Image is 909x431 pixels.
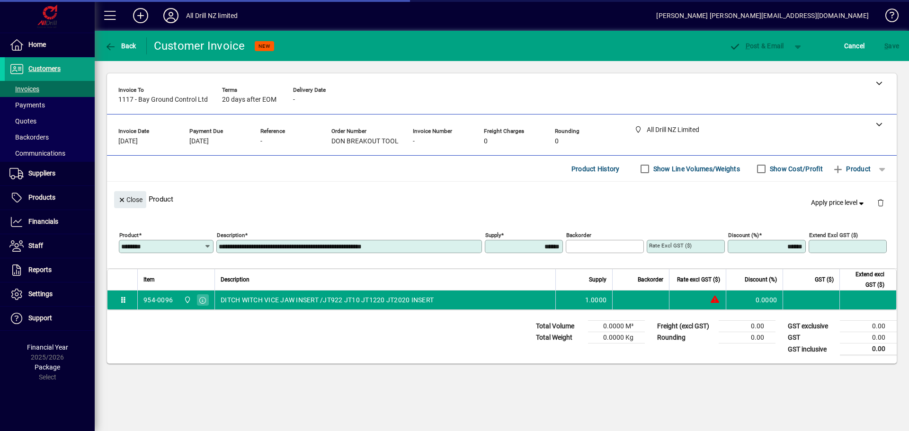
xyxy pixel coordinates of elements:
span: Financials [28,218,58,225]
button: Delete [869,191,892,214]
a: Reports [5,258,95,282]
td: Rounding [652,332,719,343]
td: 0.00 [840,332,897,343]
a: Staff [5,234,95,258]
span: DON BREAKOUT TOOL [331,138,399,145]
span: Settings [28,290,53,298]
span: Item [143,274,155,285]
span: Home [28,41,46,48]
a: Financials [5,210,95,234]
mat-label: Extend excl GST ($) [809,232,858,238]
span: Package [35,363,60,371]
button: Profile [156,7,186,24]
mat-label: Rate excl GST ($) [649,242,692,249]
span: Reports [28,266,52,273]
a: Payments [5,97,95,113]
span: DITCH WITCH VICE JAW INSERT /JT922 JT10 JT1220 JT2020 INSERT [221,295,434,305]
span: - [293,96,295,104]
a: Backorders [5,129,95,145]
span: Suppliers [28,169,55,177]
span: Apply price level [811,198,866,208]
button: Post & Email [724,37,789,54]
span: Rate excl GST ($) [677,274,720,285]
td: 0.00 [840,343,897,355]
span: ost & Email [729,42,784,50]
td: GST inclusive [783,343,840,355]
span: Quotes [9,117,36,125]
span: NEW [258,43,270,49]
a: Suppliers [5,162,95,185]
td: Total Volume [531,321,588,332]
span: Close [118,192,143,208]
span: - [413,138,415,145]
td: Total Weight [531,332,588,343]
app-page-header-button: Back [95,37,147,54]
span: 20 days after EOM [222,96,276,104]
td: 0.0000 M³ [588,321,645,332]
span: Cancel [844,38,865,53]
label: Show Line Volumes/Weights [651,164,740,174]
span: Description [221,274,250,285]
a: Support [5,307,95,330]
td: 0.00 [840,321,897,332]
a: Settings [5,282,95,306]
span: - [260,138,262,145]
span: Payments [9,101,45,109]
a: Products [5,186,95,210]
mat-label: Discount (%) [728,232,759,238]
a: Communications [5,145,95,161]
td: GST exclusive [783,321,840,332]
div: 954-0096 [143,295,173,305]
span: Financial Year [27,343,68,351]
span: Extend excl GST ($) [846,269,884,290]
span: 0 [484,138,488,145]
span: 1.0000 [585,295,607,305]
mat-label: Backorder [566,232,591,238]
td: 0.0000 Kg [588,332,645,343]
span: Product History [571,161,620,176]
button: Cancel [842,37,867,54]
button: Add [125,7,156,24]
button: Close [114,191,146,208]
a: Invoices [5,81,95,97]
button: Product [828,160,875,177]
span: P [746,42,750,50]
mat-label: Supply [485,232,501,238]
span: Support [28,314,52,322]
button: Back [102,37,139,54]
span: [DATE] [189,138,209,145]
span: S [884,42,888,50]
span: Backorders [9,133,49,141]
span: Product [832,161,871,176]
span: GST ($) [815,274,834,285]
span: All Drill NZ Limited [181,295,192,305]
div: All Drill NZ limited [186,8,238,23]
a: Quotes [5,113,95,129]
app-page-header-button: Close [112,195,149,203]
button: Product History [568,160,624,177]
button: Apply price level [807,194,870,211]
span: Backorder [638,274,663,285]
a: Home [5,33,95,57]
td: 0.00 [719,321,775,332]
span: 0 [555,138,559,145]
label: Show Cost/Profit [768,164,823,174]
td: 0.00 [719,332,775,343]
td: Freight (excl GST) [652,321,719,332]
span: [DATE] [118,138,138,145]
span: Supply [589,274,606,285]
span: 1117 - Bay Ground Control Ltd [118,96,208,104]
span: Customers [28,65,61,72]
span: Products [28,194,55,201]
td: 0.0000 [726,290,783,309]
mat-label: Product [119,232,139,238]
span: Communications [9,150,65,157]
span: ave [884,38,899,53]
div: Customer Invoice [154,38,245,53]
div: Product [107,182,897,216]
mat-label: Description [217,232,245,238]
div: [PERSON_NAME] [PERSON_NAME][EMAIL_ADDRESS][DOMAIN_NAME] [656,8,869,23]
span: Back [105,42,136,50]
app-page-header-button: Delete [869,198,892,207]
td: GST [783,332,840,343]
